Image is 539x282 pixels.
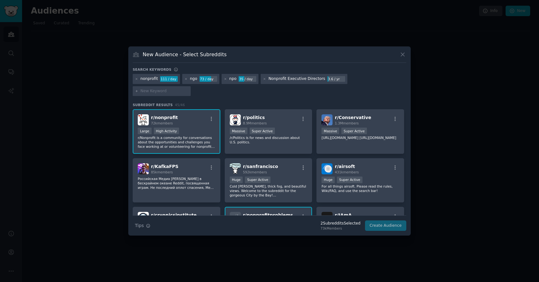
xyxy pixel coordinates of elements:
div: Super Active [337,177,362,183]
div: ngo [190,76,197,82]
h3: New Audience - Select Subreddits [143,51,227,58]
div: High Activity [154,128,179,134]
div: 111 / day [160,76,178,82]
span: r/ politics [243,115,265,120]
div: 35 / day [239,76,256,82]
span: 45 / 46 [175,103,185,107]
div: Huge [230,177,243,183]
div: 73 / day [200,76,217,82]
div: Super Active [245,177,270,183]
p: r/Nonprofit is a community for conversations about the opportunities and challenges you face work... [138,135,215,149]
img: airsoft [322,163,333,174]
div: Massive [230,128,247,134]
button: Tips [133,220,153,231]
img: sanfrancisco [230,163,241,174]
div: 73k Members [321,226,361,231]
p: [URL][DOMAIN_NAME] [URL][DOMAIN_NAME] [322,135,399,140]
div: Huge [322,177,335,183]
div: Super Active [250,128,275,134]
div: 2 Subreddit s Selected [321,221,361,226]
span: r/ nonprofitproblems [243,213,293,218]
input: New Keyword [141,88,188,94]
span: 72k members [151,121,173,125]
div: Large [138,128,152,134]
img: cryonicsinstitute [138,212,149,223]
img: IAmA [322,212,333,223]
div: nonprofit [141,76,158,82]
div: 3.6 / yr [327,76,345,82]
span: r/ cryonicsinstitute [151,213,197,218]
p: /r/Politics is for news and discussion about U.S. politics. [230,135,307,144]
span: r/ airsoft [335,164,355,169]
p: Cold [PERSON_NAME], thick fog, and beautiful views. Welcome to the subreddit for the gorgeous Cit... [230,184,307,197]
span: r/ IAmA [335,213,352,218]
span: 85k members [151,170,173,174]
p: For all things airsoft. Please read the rules, Wiki/FAQ, and use the search bar! [322,184,399,193]
div: Super Active [341,128,367,134]
img: KafkaFPS [138,163,149,174]
span: 8.9M members [243,121,267,125]
span: r/ Conservative [335,115,371,120]
span: 431k members [335,170,359,174]
h3: Search keywords [133,67,171,72]
span: 592k members [243,170,267,174]
span: Subreddit Results [133,103,173,107]
p: Российская Медиа [PERSON_NAME] в бескрайнем океане Reddit, посвященная играм. Не последний оплот ... [138,177,215,190]
span: r/ KafkaFPS [151,164,178,169]
div: Massive [322,128,339,134]
span: 1.3M members [335,121,359,125]
img: politics [230,114,241,125]
img: Conservative [322,114,333,125]
div: npo [229,76,236,82]
div: Nonprofit Executive Directors [269,76,325,82]
span: r/ sanfrancisco [243,164,278,169]
span: r/ nonprofit [151,115,178,120]
img: nonprofit [138,114,149,125]
span: Tips [135,222,144,229]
